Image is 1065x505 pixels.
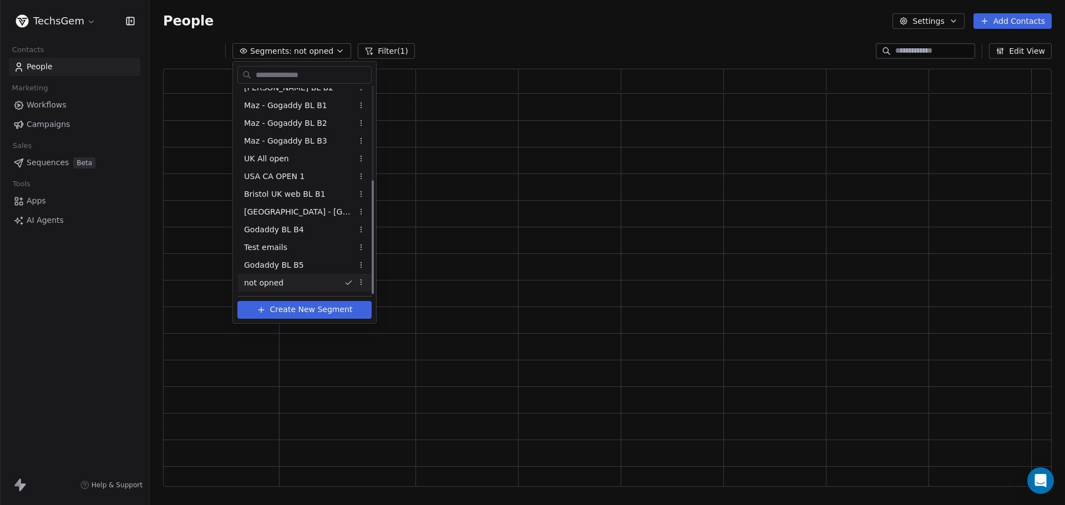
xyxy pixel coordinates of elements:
span: Create New Segment [270,304,353,315]
button: Create New Segment [237,301,372,319]
span: Maz - Gogaddy BL B1 [244,100,327,111]
span: Godaddy BL B5 [244,259,304,271]
span: Bristol UK web BL B1 [244,188,326,200]
span: UK All open [244,153,289,165]
span: Maz - Gogaddy BL B2 [244,118,327,129]
span: Godaddy BL B4 [244,224,304,236]
span: Test emails [244,242,287,253]
span: Maz - Gogaddy BL B3 [244,135,327,147]
span: [GEOGRAPHIC_DATA] - [GEOGRAPHIC_DATA] - Web BL [244,206,353,218]
span: USA CA OPEN 1 [244,171,305,182]
span: not opned [244,277,283,289]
